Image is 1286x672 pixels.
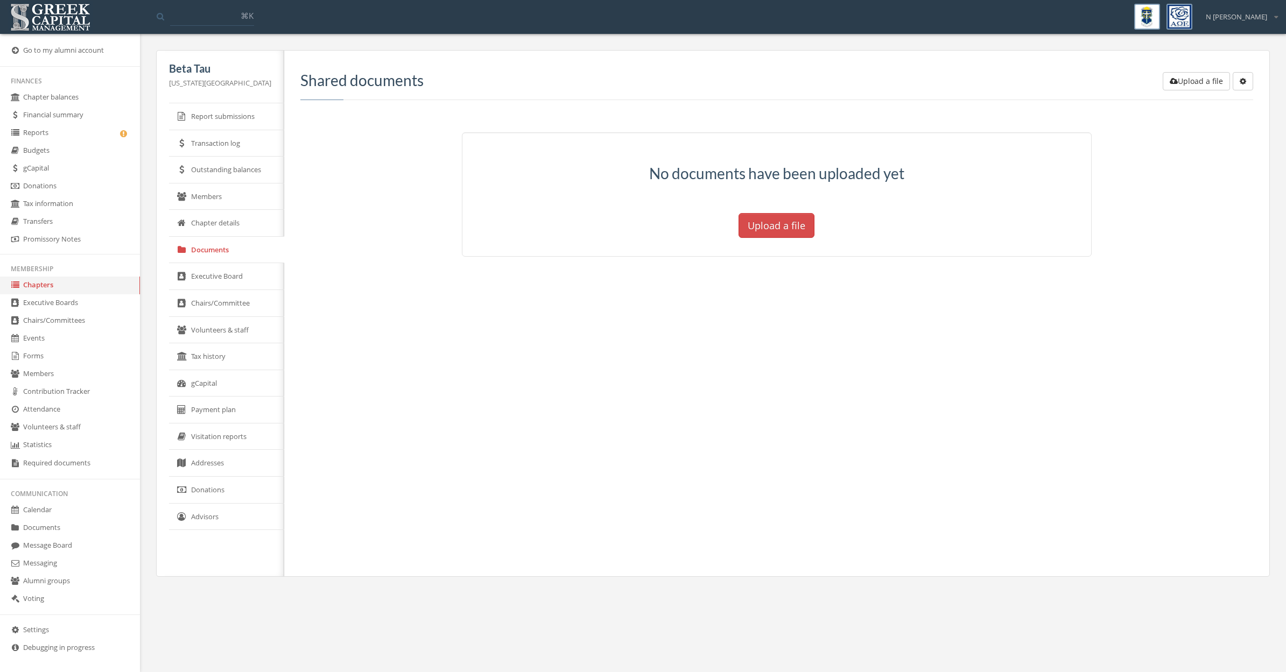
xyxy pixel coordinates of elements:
[169,317,284,344] a: Volunteers & staff
[300,72,1253,89] h3: Shared documents
[169,450,284,477] a: Addresses
[169,157,284,183] a: Outstanding balances
[169,77,271,89] p: [US_STATE][GEOGRAPHIC_DATA]
[169,477,284,504] a: Donations
[1206,12,1267,22] span: N [PERSON_NAME]
[169,130,284,157] a: Transaction log
[169,397,284,423] a: Payment plan
[169,504,284,530] a: Advisors
[475,165,1078,182] h3: No documents have been uploaded yet
[241,10,254,21] span: ⌘K
[169,343,284,370] a: Tax history
[169,103,284,130] a: Report submissions
[169,183,284,210] a: Members
[169,423,284,450] a: Visitation reports
[169,290,284,317] a: Chairs/Committee
[739,213,814,238] button: Upload a file
[1163,72,1230,90] button: Upload a file
[1199,4,1278,22] div: N [PERSON_NAME]
[169,62,271,74] h5: Beta Tau
[169,263,284,290] a: Executive Board
[169,210,284,237] a: Chapter details
[169,370,284,397] a: gCapital
[169,237,284,264] a: Documents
